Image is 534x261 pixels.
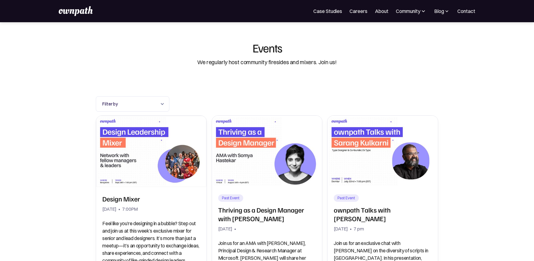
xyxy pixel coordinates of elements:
[102,205,117,213] div: [DATE]
[457,7,475,15] a: Contact
[396,7,426,15] div: Community
[218,205,316,223] h2: Thriving as a Design Manager with [PERSON_NAME]
[434,7,450,15] div: Blog
[102,100,157,108] div: Filter by
[197,58,337,66] div: We regularly host community firesides and mixers. Join us!
[122,205,138,213] div: 7:00PM
[396,7,420,15] div: Community
[354,225,364,233] div: 7 pm
[434,7,444,15] div: Blog
[252,42,282,54] div: Events
[334,205,431,223] h2: ownpath Talks with [PERSON_NAME]
[375,7,388,15] a: About
[334,225,348,233] div: [DATE]
[218,225,232,233] div: [DATE]
[118,205,120,213] div: •
[337,196,355,201] div: Past Event
[313,7,342,15] a: Case Studies
[102,194,140,203] h2: Design Mixer
[222,196,239,201] div: Past Event
[350,7,367,15] a: Careers
[96,96,169,112] div: Filter by
[350,225,352,233] div: •
[234,225,236,233] div: •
